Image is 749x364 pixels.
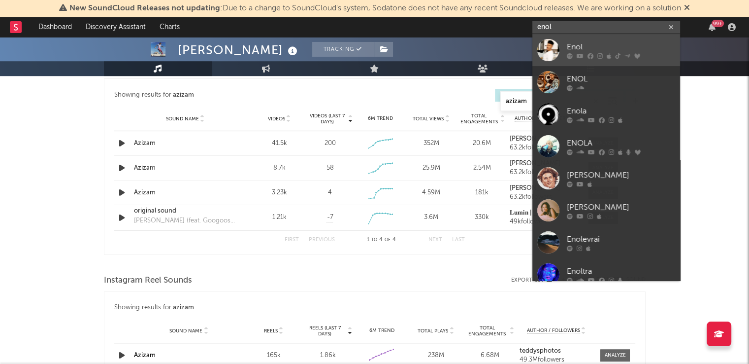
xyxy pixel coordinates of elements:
[515,115,568,122] span: Author / Followers
[567,233,675,245] div: Enolevrai
[510,136,578,143] a: [PERSON_NAME]
[408,163,454,173] div: 25.9M
[371,238,377,242] span: to
[32,17,79,37] a: Dashboard
[408,213,454,222] div: 3.6M
[532,194,680,226] a: [PERSON_NAME]
[134,216,237,226] div: [PERSON_NAME] (feat. Googoosh) [Persian Version]
[532,130,680,162] a: ENOLA
[134,188,237,198] a: Azizam
[532,21,680,34] input: Search for artists
[134,163,237,173] a: Azizam
[428,237,442,243] button: Next
[567,137,675,149] div: ENOLA
[567,169,675,181] div: [PERSON_NAME]
[520,357,593,364] div: 49.3M followers
[268,116,285,122] span: Videos
[169,328,202,334] span: Sound Name
[69,4,220,12] span: New SoundCloud Releases not updating
[285,237,299,243] button: First
[264,328,278,334] span: Reels
[114,302,635,314] div: Showing results for
[532,98,680,130] a: Enola
[495,89,561,102] button: UGC(4)
[104,275,192,287] span: Instagram Reel Sounds
[408,139,454,148] div: 352M
[567,265,675,277] div: Enoltra
[510,194,578,201] div: 63.2k followers
[510,210,549,216] strong: 𝐋𝐮𝐦𝐢𝐧 | لومین
[328,188,332,198] div: 4
[567,41,675,53] div: Enol
[510,136,560,142] strong: [PERSON_NAME]
[312,42,374,57] button: Tracking
[79,17,153,37] a: Discovery Assistant
[358,115,403,122] div: 6M Trend
[510,210,578,217] a: 𝐋𝐮𝐦𝐢𝐧 | لومین
[527,328,580,334] span: Author / Followers
[452,237,465,243] button: Last
[324,139,335,148] div: 200
[510,145,578,151] div: 63.2k followers
[257,213,302,222] div: 1.21k
[684,4,690,12] span: Dismiss
[134,352,156,359] a: Azizam
[465,325,509,337] span: Total Engagements
[408,188,454,198] div: 4.59M
[303,351,353,361] div: 1.86k
[134,206,237,216] a: original sound
[567,73,675,85] div: ENOL
[413,116,444,122] span: Total Views
[178,42,300,58] div: [PERSON_NAME]
[69,4,681,12] span: : Due to a change to SoundCloud's system, Sodatone does not have any recent Soundcloud releases. ...
[411,351,460,361] div: 238M
[257,188,302,198] div: 3.23k
[459,139,505,148] div: 20.6M
[418,328,448,334] span: Total Plays
[307,113,347,125] span: Videos (last 7 days)
[257,163,302,173] div: 8.7k
[510,185,560,191] strong: [PERSON_NAME]
[709,23,716,31] button: 99+
[257,139,302,148] div: 41.5k
[355,234,409,246] div: 1 4 4
[309,237,335,243] button: Previous
[459,163,505,173] div: 2.54M
[567,105,675,117] div: Enola
[134,139,237,148] a: Azizam
[166,116,199,122] span: Sound Name
[532,66,680,98] a: ENOL
[510,160,578,167] a: [PERSON_NAME]
[501,98,605,106] input: Search by song name or URL
[173,89,194,101] div: azizam
[358,327,407,334] div: 6M Trend
[510,169,578,176] div: 63.2k followers
[510,185,578,192] a: [PERSON_NAME]
[510,160,560,167] strong: [PERSON_NAME]
[511,277,552,283] button: Export CSV
[153,17,187,37] a: Charts
[303,325,347,337] span: Reels (last 7 days)
[385,238,391,242] span: of
[173,302,194,314] div: azizam
[520,348,593,355] a: teddysphotos
[249,351,298,361] div: 165k
[510,218,578,225] div: 49k followers
[532,162,680,194] a: [PERSON_NAME]
[532,34,680,66] a: Enol
[459,113,499,125] span: Total Engagements
[532,258,680,291] a: Enoltra
[459,188,505,198] div: 181k
[712,20,724,27] div: 99 +
[114,89,375,102] div: Showing results for
[326,163,333,173] div: 58
[459,213,505,222] div: 330k
[520,348,561,354] strong: teddysphotos
[326,213,333,222] span: -7
[567,201,675,213] div: [PERSON_NAME]
[532,226,680,258] a: Enolevrai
